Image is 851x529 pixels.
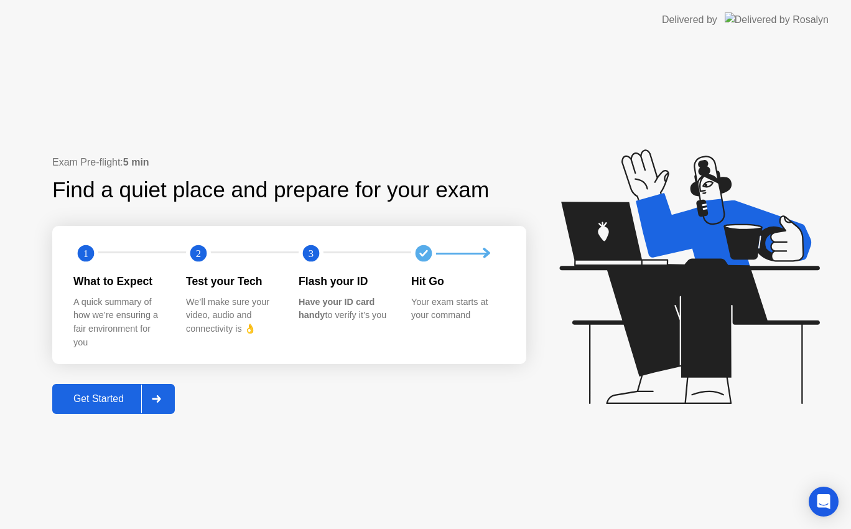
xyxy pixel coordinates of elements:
img: Delivered by Rosalyn [725,12,829,27]
b: 5 min [123,157,149,167]
div: A quick summary of how we’re ensuring a fair environment for you [73,296,166,349]
div: We’ll make sure your video, audio and connectivity is 👌 [186,296,279,336]
div: Get Started [56,393,141,405]
div: Delivered by [662,12,717,27]
text: 1 [83,248,88,260]
div: Exam Pre-flight: [52,155,526,170]
div: Your exam starts at your command [411,296,504,322]
div: What to Expect [73,273,166,289]
div: Hit Go [411,273,504,289]
button: Get Started [52,384,175,414]
b: Have your ID card handy [299,297,374,321]
div: Test your Tech [186,273,279,289]
div: to verify it’s you [299,296,391,322]
text: 3 [309,248,314,260]
div: Flash your ID [299,273,391,289]
text: 2 [196,248,201,260]
div: Open Intercom Messenger [809,487,839,517]
div: Find a quiet place and prepare for your exam [52,174,491,207]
